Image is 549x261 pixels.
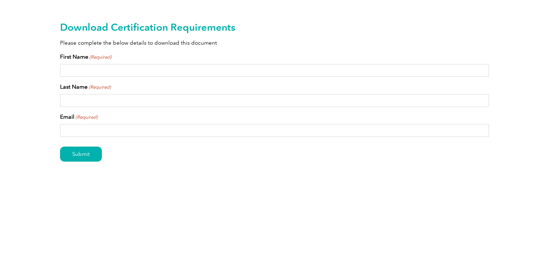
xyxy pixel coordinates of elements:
p: Please complete the below details to download this document [60,39,489,47]
span: (Required) [75,114,98,121]
label: Email [60,113,98,121]
span: (Required) [89,54,112,61]
input: Submit [60,147,102,162]
label: First Name [60,53,112,61]
label: Last Name [60,83,111,91]
span: (Required) [88,84,111,91]
h2: Download Certification Requirements [60,21,489,33]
